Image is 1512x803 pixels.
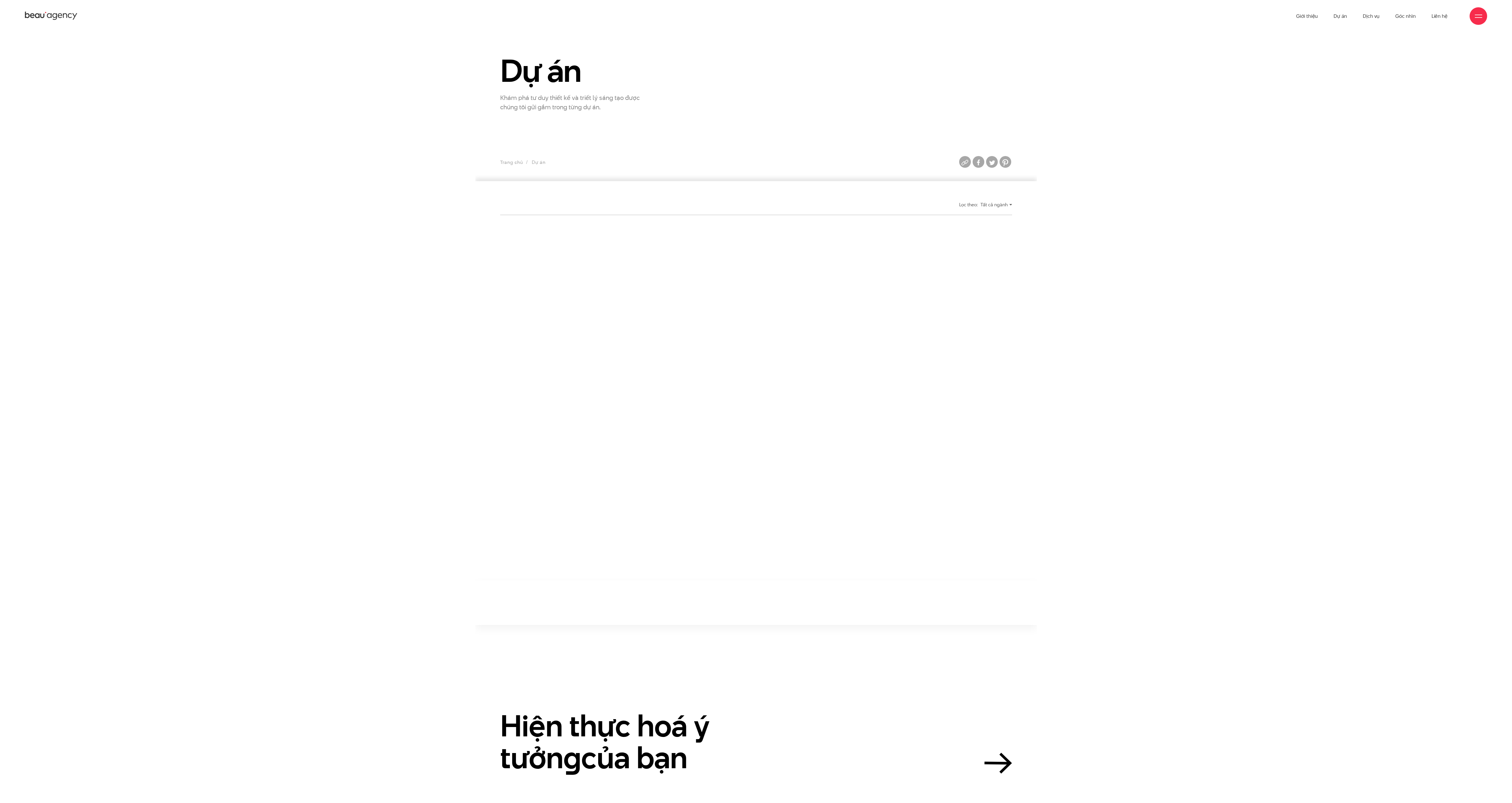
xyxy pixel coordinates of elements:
[500,710,1012,774] a: Hiện thực hoá ý tưởngcủa bạn
[500,54,661,88] h1: Dự án
[563,737,581,778] en: g
[500,710,763,774] h2: Hiện thực hoá ý tưởn của bạn
[500,93,646,112] p: Khám phá tư duy thiết kế và triết lý sáng tạo được chúng tôi gửi gắm trong từng dự án.
[959,200,978,210] div: Lọc theo:
[500,159,523,166] a: Trang chủ
[981,200,1012,210] div: Tất cả ngành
